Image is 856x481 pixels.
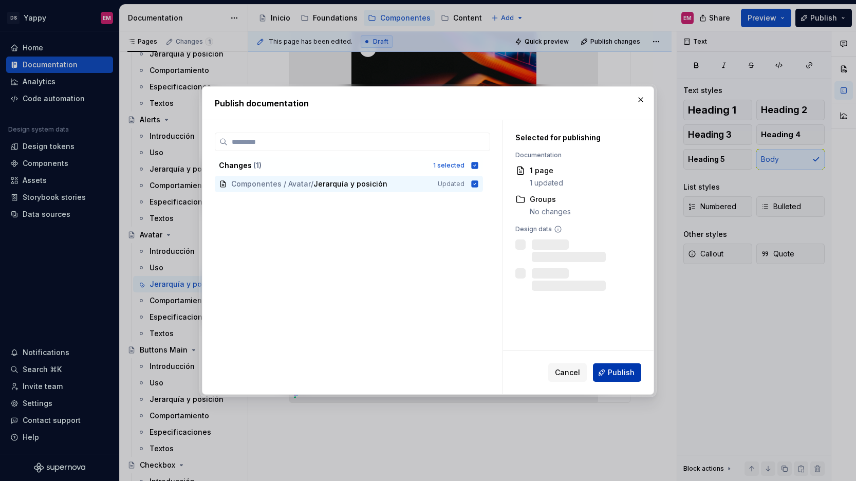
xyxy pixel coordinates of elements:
[433,161,464,170] div: 1 selected
[593,363,641,382] button: Publish
[219,160,427,171] div: Changes
[530,178,563,188] div: 1 updated
[515,133,636,143] div: Selected for publishing
[311,179,313,189] span: /
[530,194,571,205] div: Groups
[530,165,563,176] div: 1 page
[438,180,464,188] span: Updated
[215,97,641,109] h2: Publish documentation
[608,367,635,378] span: Publish
[313,179,387,189] span: Jerarquía y posición
[555,367,580,378] span: Cancel
[231,179,311,189] span: Componentes / Avatar
[530,207,571,217] div: No changes
[515,151,636,159] div: Documentation
[548,363,587,382] button: Cancel
[515,225,636,233] div: Design data
[253,161,262,170] span: ( 1 )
